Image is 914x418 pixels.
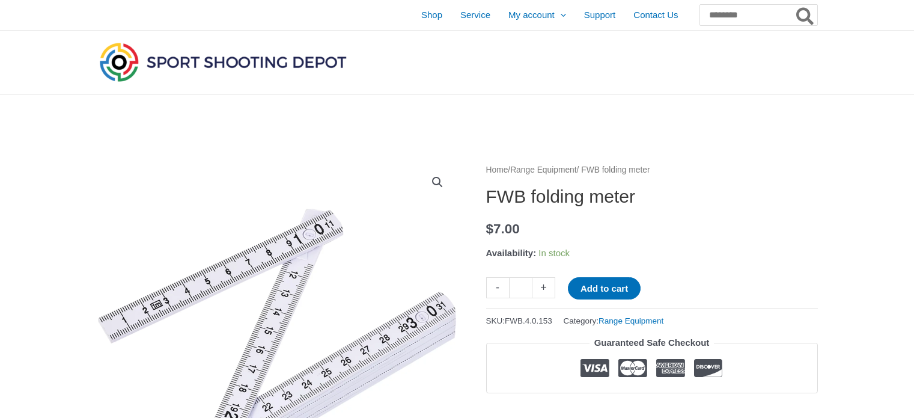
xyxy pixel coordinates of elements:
span: Availability: [486,248,537,258]
a: View full-screen image gallery [427,171,448,193]
nav: Breadcrumb [486,162,818,178]
span: In stock [538,248,570,258]
span: FWB.4.0.153 [505,316,552,325]
iframe: Customer reviews powered by Trustpilot [486,402,818,417]
a: + [532,277,555,298]
a: - [486,277,509,298]
span: $ [486,221,494,236]
button: Add to cart [568,277,641,300]
a: Home [486,165,508,174]
span: SKU: [486,313,552,328]
img: Sport Shooting Depot [97,40,349,84]
input: Product quantity [509,277,532,298]
span: Category: [564,313,664,328]
a: Range Equipment [510,165,576,174]
button: Search [794,5,817,25]
h1: FWB folding meter [486,186,818,207]
a: Range Equipment [599,316,663,325]
bdi: 7.00 [486,221,520,236]
legend: Guaranteed Safe Checkout [590,334,714,351]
